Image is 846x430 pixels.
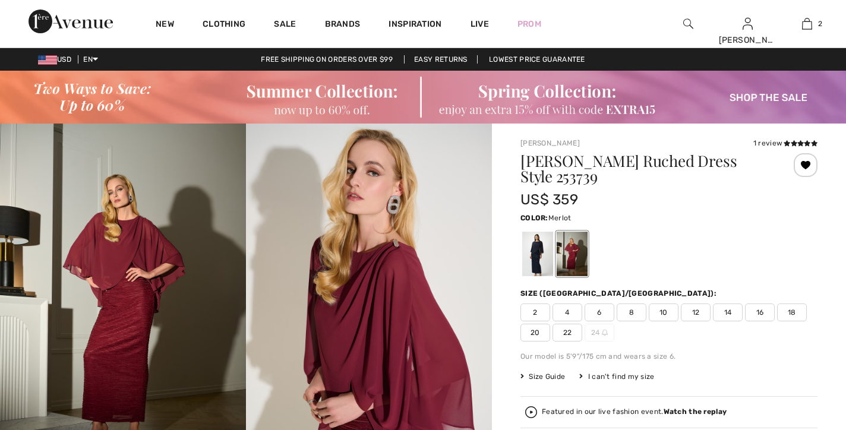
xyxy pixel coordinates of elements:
img: Watch the replay [525,406,537,418]
span: 12 [681,303,711,321]
span: 4 [553,303,582,321]
span: US$ 359 [520,191,578,208]
a: 2 [778,17,836,31]
span: Inspiration [389,19,441,31]
span: EN [83,55,98,64]
a: Free shipping on orders over $99 [251,55,402,64]
img: search the website [683,17,693,31]
span: 20 [520,324,550,342]
span: Merlot [548,214,572,222]
a: Prom [517,18,541,30]
div: Our model is 5'9"/175 cm and wears a size 6. [520,351,817,362]
img: My Info [743,17,753,31]
a: Sign In [743,18,753,29]
span: 6 [585,303,614,321]
span: 16 [745,303,775,321]
div: Merlot [557,232,588,276]
a: Brands [325,19,361,31]
div: Size ([GEOGRAPHIC_DATA]/[GEOGRAPHIC_DATA]): [520,288,719,299]
div: 1 review [753,138,817,148]
span: 18 [777,303,807,321]
img: My Bag [802,17,812,31]
span: 2 [520,303,550,321]
span: 24 [585,324,614,342]
span: Color: [520,214,548,222]
span: 14 [713,303,743,321]
span: 8 [617,303,646,321]
div: [PERSON_NAME] [719,34,777,46]
a: Clothing [203,19,245,31]
span: 10 [649,303,678,321]
img: US Dollar [38,55,57,65]
a: New [156,19,174,31]
div: Featured in our live fashion event. [542,408,727,416]
div: I can't find my size [579,371,654,382]
img: 1ère Avenue [29,10,113,33]
h1: [PERSON_NAME] Ruched Dress Style 253739 [520,153,768,184]
strong: Watch the replay [664,407,727,416]
a: Easy Returns [404,55,478,64]
span: Size Guide [520,371,565,382]
a: Live [471,18,489,30]
span: 22 [553,324,582,342]
a: [PERSON_NAME] [520,139,580,147]
div: Midnight Blue [522,232,553,276]
a: Sale [274,19,296,31]
span: USD [38,55,76,64]
span: 2 [818,18,822,29]
a: Lowest Price Guarantee [479,55,595,64]
img: ring-m.svg [602,330,608,336]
